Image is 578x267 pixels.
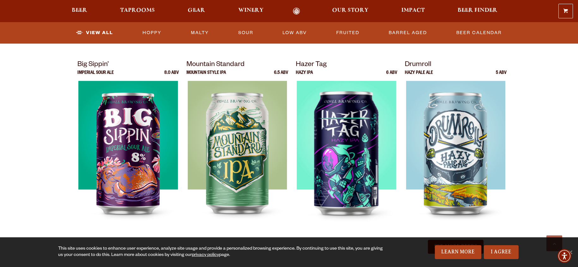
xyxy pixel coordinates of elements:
[386,71,397,81] p: 6 ABV
[78,81,178,239] img: Big Sippin’
[406,81,505,239] img: Drumroll
[297,81,396,239] img: Hazer Tag
[234,8,268,15] a: Winery
[236,26,256,40] a: Sour
[77,71,114,81] p: Imperial Sour Ale
[435,245,481,259] a: Learn More
[116,8,159,15] a: Taprooms
[188,81,287,239] img: Mountain Standard
[280,26,309,40] a: Low ABV
[296,71,313,81] p: Hazy IPA
[188,8,205,13] span: Gear
[454,26,504,40] a: Beer Calendar
[72,8,87,13] span: Beer
[405,59,507,239] a: Drumroll Hazy Pale Ale 5 ABV Drumroll Drumroll
[186,59,288,239] a: Mountain Standard Mountain Style IPA 6.5 ABV Mountain Standard Mountain Standard
[405,59,507,71] p: Drumroll
[74,26,116,40] a: View All
[120,8,155,13] span: Taprooms
[188,26,211,40] a: Malty
[296,59,398,71] p: Hazer Tag
[77,59,179,239] a: Big Sippin’ Imperial Sour Ale 8.0 ABV Big Sippin’ Big Sippin’
[285,8,308,15] a: Odell Home
[68,8,91,15] a: Beer
[274,71,288,81] p: 6.5 ABV
[401,8,425,13] span: Impact
[186,71,226,81] p: Mountain Style IPA
[77,59,179,71] p: Big Sippin’
[397,8,429,15] a: Impact
[458,8,497,13] span: Beer Finder
[164,71,179,81] p: 8.0 ABV
[184,8,209,15] a: Gear
[453,8,502,15] a: Beer Finder
[496,71,507,81] p: 5 ABV
[332,8,368,13] span: Our Story
[58,246,386,258] div: This site uses cookies to enhance user experience, analyze site usage and provide a personalized ...
[192,253,219,258] a: privacy policy
[186,59,288,71] p: Mountain Standard
[334,26,362,40] a: Fruited
[405,71,433,81] p: Hazy Pale Ale
[557,249,571,263] div: Accessibility Menu
[140,26,164,40] a: Hoppy
[296,59,398,239] a: Hazer Tag Hazy IPA 6 ABV Hazer Tag Hazer Tag
[238,8,264,13] span: Winery
[546,235,562,251] a: Scroll to top
[484,245,519,259] a: I Agree
[328,8,373,15] a: Our Story
[386,26,429,40] a: Barrel Aged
